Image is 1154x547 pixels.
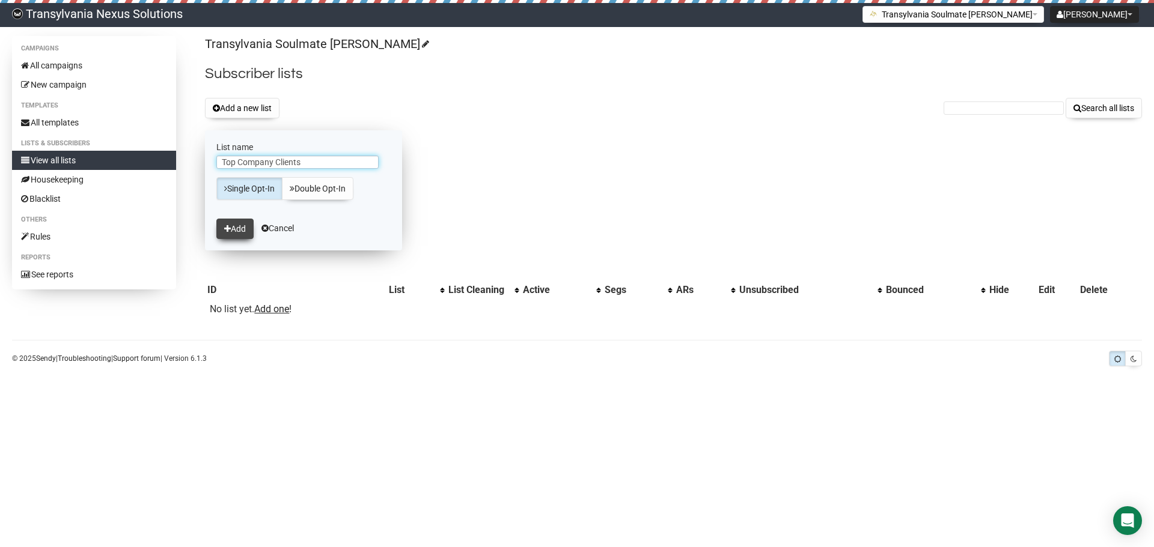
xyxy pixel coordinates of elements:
[12,136,176,151] li: Lists & subscribers
[989,284,1033,296] div: Hide
[448,284,508,296] div: List Cleaning
[12,75,176,94] a: New campaign
[1050,6,1139,23] button: [PERSON_NAME]
[12,113,176,132] a: All templates
[389,284,434,296] div: List
[862,6,1044,23] button: Transylvania Soulmate [PERSON_NAME]
[205,282,386,298] th: ID: No sort applied, sorting is disabled
[602,282,674,298] th: Segs: No sort applied, activate to apply an ascending sort
[1039,284,1075,296] div: Edit
[12,213,176,227] li: Others
[205,63,1142,85] h2: Subscriber lists
[205,37,427,51] a: Transylvania Soulmate [PERSON_NAME]
[205,298,386,320] td: No list yet. !
[12,41,176,56] li: Campaigns
[1078,282,1142,298] th: Delete: No sort applied, sorting is disabled
[523,284,591,296] div: Active
[886,284,975,296] div: Bounced
[12,98,176,113] li: Templates
[987,282,1036,298] th: Hide: No sort applied, sorting is disabled
[216,156,379,169] input: The name of your new list
[605,284,662,296] div: Segs
[521,282,603,298] th: Active: No sort applied, activate to apply an ascending sort
[676,284,725,296] div: ARs
[254,303,289,315] a: Add one
[12,352,207,365] p: © 2025 | | | Version 6.1.3
[12,227,176,246] a: Rules
[1066,98,1142,118] button: Search all lists
[12,265,176,284] a: See reports
[386,282,446,298] th: List: No sort applied, activate to apply an ascending sort
[12,151,176,170] a: View all lists
[216,219,254,239] button: Add
[1113,506,1142,535] div: Open Intercom Messenger
[12,56,176,75] a: All campaigns
[869,9,879,19] img: 1.png
[1080,284,1140,296] div: Delete
[282,177,353,200] a: Double Opt-In
[261,223,294,233] a: Cancel
[58,354,111,363] a: Troubleshooting
[739,284,872,296] div: Unsubscribed
[216,142,391,153] label: List name
[737,282,884,298] th: Unsubscribed: No sort applied, activate to apply an ascending sort
[884,282,987,298] th: Bounced: No sort applied, activate to apply an ascending sort
[674,282,737,298] th: ARs: No sort applied, activate to apply an ascending sort
[12,250,176,265] li: Reports
[36,354,56,363] a: Sendy
[205,98,279,118] button: Add a new list
[1036,282,1078,298] th: Edit: No sort applied, sorting is disabled
[207,284,383,296] div: ID
[446,282,521,298] th: List Cleaning: No sort applied, activate to apply an ascending sort
[12,189,176,208] a: Blacklist
[216,177,282,200] a: Single Opt-In
[12,8,23,19] img: 586cc6b7d8bc403f0c61b981d947c989
[12,170,176,189] a: Housekeeping
[113,354,160,363] a: Support forum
